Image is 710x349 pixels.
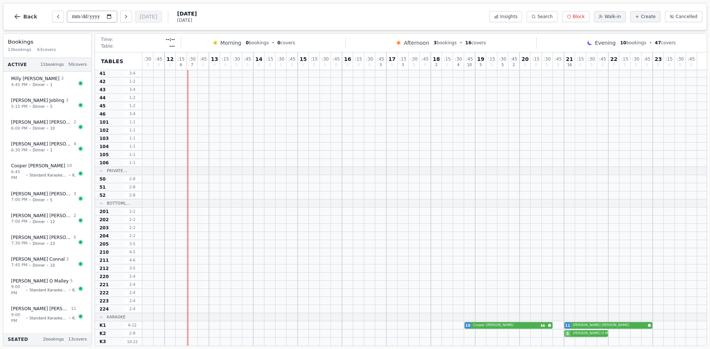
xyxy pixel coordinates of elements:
span: : 15 [532,57,540,61]
span: : 45 [200,57,207,61]
span: 0 [690,63,692,67]
span: 0 [668,63,670,67]
button: Create [630,11,660,22]
span: • [47,219,49,225]
span: Walk-in [605,14,621,20]
span: [PERSON_NAME] [PERSON_NAME] [11,235,72,240]
span: : 45 [555,57,562,61]
span: 102 [99,127,109,133]
button: Walk-in [594,11,626,22]
span: Dinner [33,241,45,246]
span: Standard Karaoke-1 Hour [30,287,67,293]
span: 3 - 5 [124,241,141,247]
span: Evening [595,39,616,47]
span: 51 [99,184,106,190]
span: Bottoml... [107,201,130,206]
span: 0 [535,63,537,67]
span: 3 [379,63,382,67]
span: 41 [99,71,106,76]
button: Next day [120,11,132,23]
span: • [47,82,49,88]
span: : 15 [666,57,673,61]
span: 221 [99,282,109,288]
span: 23 [50,241,55,246]
span: 0 [635,63,637,67]
span: 2 - 2 [124,209,141,214]
span: 1 - 1 [124,144,141,149]
span: • [47,241,49,246]
span: : 45 [466,57,473,61]
span: 4 - 5 [124,249,141,255]
button: Cancelled [665,11,702,22]
button: [PERSON_NAME] [PERSON_NAME]46:30 PM•Dinner•1 [6,137,88,157]
span: 50 covers [68,62,87,68]
span: 10 [465,323,470,328]
span: 3 - 5 [124,266,141,271]
span: : 30 [366,57,373,61]
span: 2 - 2 [124,233,141,239]
span: 0 [169,63,171,67]
span: 1 - 2 [124,95,141,100]
span: : 30 [233,57,240,61]
span: 7 [191,63,193,67]
button: Previous day [52,11,64,23]
span: [DATE] [177,17,197,23]
span: 2 - 8 [124,184,141,190]
span: : 45 [688,57,695,61]
span: 4 [74,141,76,147]
span: K2 [72,287,76,293]
button: [PERSON_NAME] [PERSON_NAME]26:00 PM•Dinner•10 [6,115,88,136]
span: : 15 [488,57,495,61]
span: 10 [620,40,626,45]
span: : 30 [588,57,595,61]
span: 104 [99,144,109,150]
span: 2 - 4 [124,306,141,312]
span: 202 [99,217,109,223]
span: : 30 [544,57,551,61]
span: 2 - 2 [124,225,141,230]
span: 2 - 4 [124,282,141,287]
span: • [29,147,31,153]
span: Milly [PERSON_NAME] [11,76,60,82]
span: 0 [224,63,226,67]
span: : 15 [444,57,451,61]
span: K1 [72,172,76,178]
span: : 15 [355,57,362,61]
button: [PERSON_NAME] [PERSON_NAME]57:30 PM•Dinner•23 [6,230,88,251]
span: 23 [655,57,662,62]
span: Insights [500,14,517,20]
span: • [272,40,274,46]
span: Standard Karaoke-2 Hour [30,172,67,178]
span: 6 - 12 [124,322,141,328]
span: Tables [101,58,124,65]
span: 6:00 PM [11,126,27,132]
span: 0 [490,63,493,67]
span: 9:00 PM [11,312,24,324]
span: 13 [211,57,218,62]
span: • [47,147,49,153]
span: 11 [71,306,76,312]
span: 0 [146,63,149,67]
span: 0 [302,63,304,67]
span: 19 [477,57,484,62]
span: 103 [99,136,109,141]
span: 5 [501,63,504,67]
span: : 30 [277,57,284,61]
span: 44 [99,95,106,101]
span: • [69,172,71,178]
span: Dinner [33,263,45,268]
span: Dinner [33,197,45,203]
span: : 30 [144,57,151,61]
span: 7:30 PM [11,240,27,247]
button: Back [8,8,43,25]
span: : 30 [677,57,684,61]
button: Milly [PERSON_NAME]34:45 PM•Dinner•1 [6,72,88,92]
span: 10 [50,263,55,268]
span: • [29,263,31,268]
button: [PERSON_NAME] [PERSON_NAME]119:00 PM•Standard Karaoke-2 Hour•K1 [6,302,88,328]
span: Table: [101,43,114,49]
span: 10 [67,163,72,169]
span: 0 [623,63,626,67]
span: 16 [465,40,471,45]
span: 52 [99,192,106,198]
